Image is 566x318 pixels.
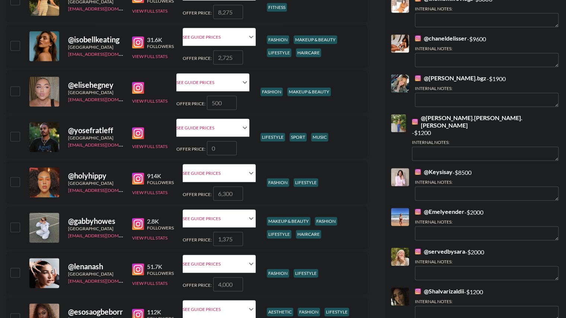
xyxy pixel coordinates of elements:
[412,139,559,145] div: Internal Notes:
[68,135,123,141] div: [GEOGRAPHIC_DATA]
[412,114,559,161] div: - $ 1200
[132,54,167,59] button: View Full Stats
[176,80,240,85] div: See Guide Prices
[415,179,559,185] div: Internal Notes:
[315,217,337,225] div: fashion
[68,231,143,238] a: [EMAIL_ADDRESS][DOMAIN_NAME]
[415,35,467,42] a: @chaneldelisser
[132,127,144,139] img: Instagram
[183,282,212,288] span: Offer Price:
[132,280,167,286] button: View Full Stats
[415,299,559,304] div: Internal Notes:
[267,230,291,238] div: lifestyle
[415,288,464,295] a: @Shalvarizaldii
[207,96,237,110] input: 500
[68,35,123,44] div: @ isobellkeating
[415,75,421,81] img: Instagram
[147,172,174,180] div: 914K
[183,164,256,182] div: See Guide Prices
[213,5,243,19] input: 8,275
[267,3,287,12] div: fitness
[415,46,559,51] div: Internal Notes:
[68,307,123,317] div: @ esosaogbeborr
[415,259,559,264] div: Internal Notes:
[132,173,144,184] img: Instagram
[296,48,321,57] div: haircare
[68,141,143,148] a: [EMAIL_ADDRESS][DOMAIN_NAME]
[267,217,310,225] div: makeup & beauty
[132,98,167,104] button: View Full Stats
[415,6,559,12] div: Internal Notes:
[68,262,123,271] div: @ lenanash
[415,208,559,240] div: - $ 2000
[415,248,465,255] a: @servedbysara
[415,35,559,67] div: - $ 9600
[415,74,559,107] div: - $ 1900
[213,50,243,64] input: 2,725
[412,114,559,129] a: @[PERSON_NAME].[PERSON_NAME].[PERSON_NAME]
[68,277,143,284] a: [EMAIL_ADDRESS][DOMAIN_NAME]
[183,261,247,267] div: See Guide Prices
[183,55,212,61] span: Offer Price:
[68,44,123,50] div: [GEOGRAPHIC_DATA]
[147,218,174,225] div: 2.8K
[132,218,144,230] img: Instagram
[415,86,559,91] div: Internal Notes:
[415,248,421,254] img: Instagram
[267,178,289,187] div: fashion
[294,269,318,277] div: lifestyle
[415,35,421,41] img: Instagram
[415,209,421,215] img: Instagram
[183,34,247,40] div: See Guide Prices
[183,255,256,273] div: See Guide Prices
[68,80,123,90] div: @ elisehegney
[415,208,464,215] a: @Emelyeender
[176,146,205,152] span: Offer Price:
[267,308,293,316] div: aesthetic
[147,36,174,44] div: 31.6K
[267,269,289,277] div: fashion
[132,263,144,275] img: Instagram
[415,74,486,82] a: @[PERSON_NAME].bgz
[183,216,247,221] div: See Guide Prices
[147,44,174,49] div: Followers
[311,133,328,141] div: music
[324,308,349,316] div: lifestyle
[132,36,144,48] img: Instagram
[68,180,123,186] div: [GEOGRAPHIC_DATA]
[176,125,240,131] div: See Guide Prices
[183,237,212,242] span: Offer Price:
[298,308,320,316] div: fashion
[132,235,167,241] button: View Full Stats
[213,232,243,246] input: 1,375
[132,190,167,195] button: View Full Stats
[183,192,212,197] span: Offer Price:
[183,300,256,318] div: See Guide Prices
[68,50,143,57] a: [EMAIL_ADDRESS][DOMAIN_NAME]
[183,10,212,16] span: Offer Price:
[213,186,243,200] input: 6,300
[68,126,123,135] div: @ yosefratleff
[68,95,143,102] a: [EMAIL_ADDRESS][DOMAIN_NAME]
[183,209,256,227] div: See Guide Prices
[147,263,174,270] div: 51.7K
[290,133,307,141] div: sport
[260,87,283,96] div: fashion
[267,35,289,44] div: fashion
[68,216,123,226] div: @ gabbyhowes
[207,141,237,155] input: 0
[415,168,453,176] a: @Keysisay
[68,226,123,231] div: [GEOGRAPHIC_DATA]
[267,48,291,57] div: lifestyle
[176,73,249,91] div: See Guide Prices
[176,101,205,106] span: Offer Price:
[68,90,123,95] div: [GEOGRAPHIC_DATA]
[147,270,174,276] div: Followers
[147,180,174,185] div: Followers
[415,219,559,225] div: Internal Notes:
[68,171,123,180] div: @ holyhippy
[68,271,123,277] div: [GEOGRAPHIC_DATA]
[147,308,174,316] div: 112K
[213,277,243,291] input: 4,000
[68,4,143,12] a: [EMAIL_ADDRESS][DOMAIN_NAME]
